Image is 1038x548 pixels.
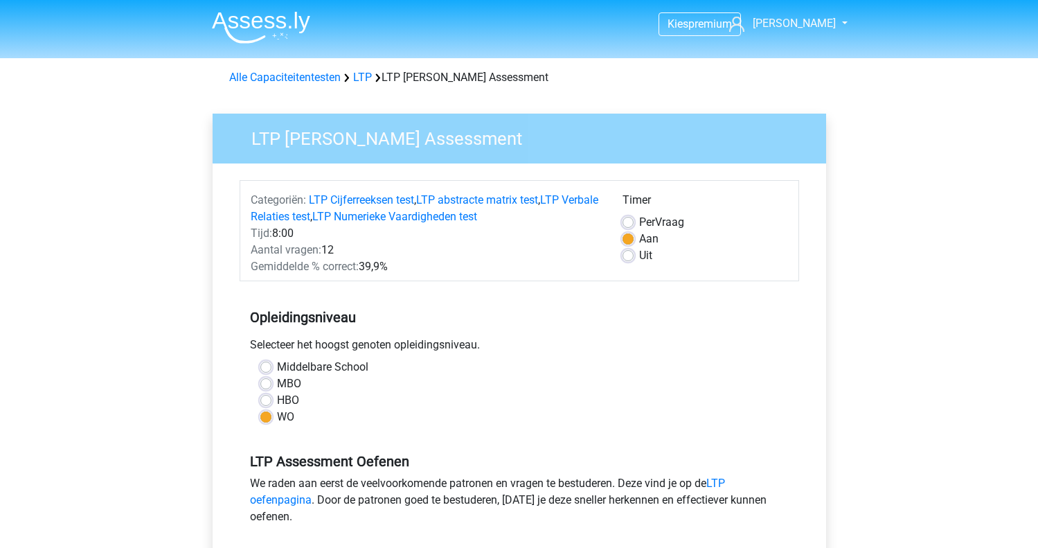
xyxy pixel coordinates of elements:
[623,192,788,214] div: Timer
[251,193,306,206] span: Categoriën:
[250,453,789,470] h5: LTP Assessment Oefenen
[235,123,816,150] h3: LTP [PERSON_NAME] Assessment
[277,392,299,409] label: HBO
[212,11,310,44] img: Assessly
[251,227,272,240] span: Tijd:
[250,303,789,331] h5: Opleidingsniveau
[240,337,799,359] div: Selecteer het hoogst genoten opleidingsniveau.
[659,15,740,33] a: Kiespremium
[240,475,799,531] div: We raden aan eerst de veelvoorkomende patronen en vragen te bestuderen. Deze vind je op de . Door...
[240,192,612,225] div: , , ,
[753,17,836,30] span: [PERSON_NAME]
[240,225,612,242] div: 8:00
[251,243,321,256] span: Aantal vragen:
[353,71,372,84] a: LTP
[639,214,684,231] label: Vraag
[277,409,294,425] label: WO
[240,258,612,275] div: 39,9%
[277,359,368,375] label: Middelbare School
[668,17,688,30] span: Kies
[639,231,659,247] label: Aan
[309,193,414,206] a: LTP Cijferreeksen test
[277,375,301,392] label: MBO
[639,247,652,264] label: Uit
[229,71,341,84] a: Alle Capaciteitentesten
[224,69,815,86] div: LTP [PERSON_NAME] Assessment
[416,193,538,206] a: LTP abstracte matrix test
[312,210,477,223] a: LTP Numerieke Vaardigheden test
[724,15,837,32] a: [PERSON_NAME]
[639,215,655,229] span: Per
[251,260,359,273] span: Gemiddelde % correct:
[688,17,732,30] span: premium
[240,242,612,258] div: 12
